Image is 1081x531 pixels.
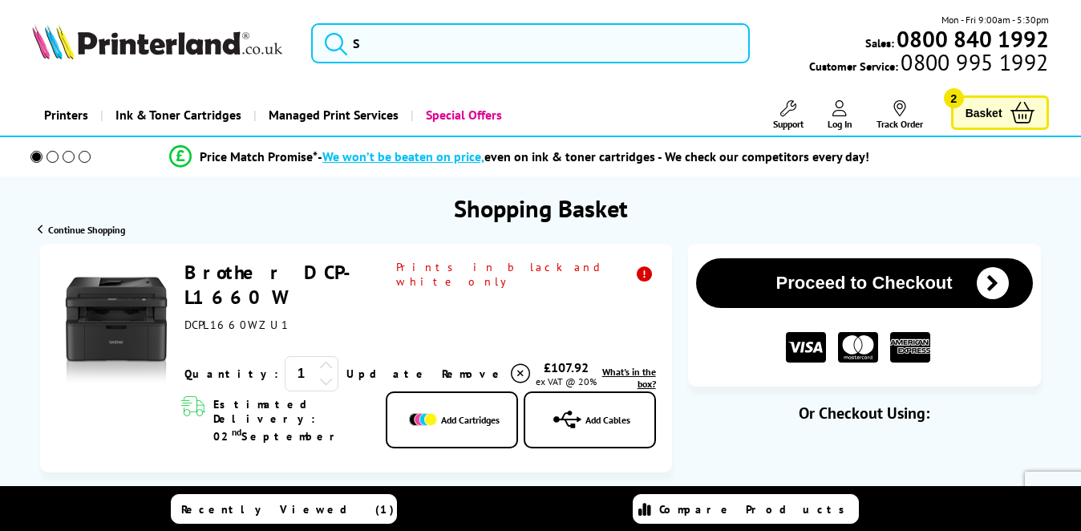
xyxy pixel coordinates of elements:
span: Recently Viewed (1) [181,502,395,517]
a: Ink & Toner Cartridges [100,95,253,136]
a: Log In [828,100,852,130]
span: Sales: [865,35,894,51]
span: DCPL1660WZU1 [184,318,289,332]
a: lnk_inthebox [600,366,656,390]
span: Customer Service: [809,55,1048,74]
img: VISA [786,332,826,363]
input: S [311,23,749,63]
span: Prints in black and white only [396,260,656,289]
span: Estimated Delivery: 02 September [213,397,370,444]
sup: nd [232,426,241,438]
a: Support [773,100,804,130]
iframe: PayPal [704,449,1025,485]
span: Continue Shopping [48,224,125,236]
div: Or Checkout Using: [688,403,1041,424]
span: Support [773,118,804,130]
a: Basket 2 [951,95,1049,130]
a: Brother DCP-L1660W [184,260,369,310]
span: Ink & Toner Cartridges [115,95,241,136]
button: Proceed to Checkout [696,258,1033,308]
a: Track Order [877,100,923,130]
span: Mon - Fri 9:00am - 5:30pm [941,12,1049,27]
h1: Shopping Basket [454,193,628,224]
img: American Express [890,332,930,363]
span: Log In [828,118,852,130]
a: Recently Viewed (1) [171,494,397,524]
a: Delete item from your basket [442,362,532,386]
span: ex VAT @ 20% [536,375,597,387]
span: What's in the box? [602,366,656,390]
a: Compare Products [633,494,859,524]
span: We won’t be beaten on price, [322,148,484,164]
a: Special Offers [411,95,514,136]
a: Update [346,367,429,381]
a: Managed Print Services [253,95,411,136]
span: Quantity: [184,367,278,381]
a: 0800 840 1992 [894,31,1049,47]
b: 0800 840 1992 [897,24,1049,54]
span: Add Cartridges [441,414,500,426]
span: Compare Products [659,502,853,517]
img: MASTER CARD [838,332,878,363]
span: Price Match Promise* [200,148,318,164]
img: Add Cartridges [409,413,437,426]
span: Remove [442,367,505,381]
span: 2 [944,88,964,108]
div: £107.92 [532,359,600,375]
span: Basket [966,102,1002,124]
div: - even on ink & toner cartridges - We check our competitors every day! [318,148,869,164]
li: modal_Promise [8,143,1030,171]
span: Add Cables [585,414,630,426]
a: Printers [32,95,100,136]
span: 0800 995 1992 [898,55,1048,70]
img: Brother DCP-L1660W [56,264,176,383]
img: Printerland Logo [32,24,282,59]
a: Continue Shopping [38,224,125,236]
a: Printerland Logo [32,24,291,63]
